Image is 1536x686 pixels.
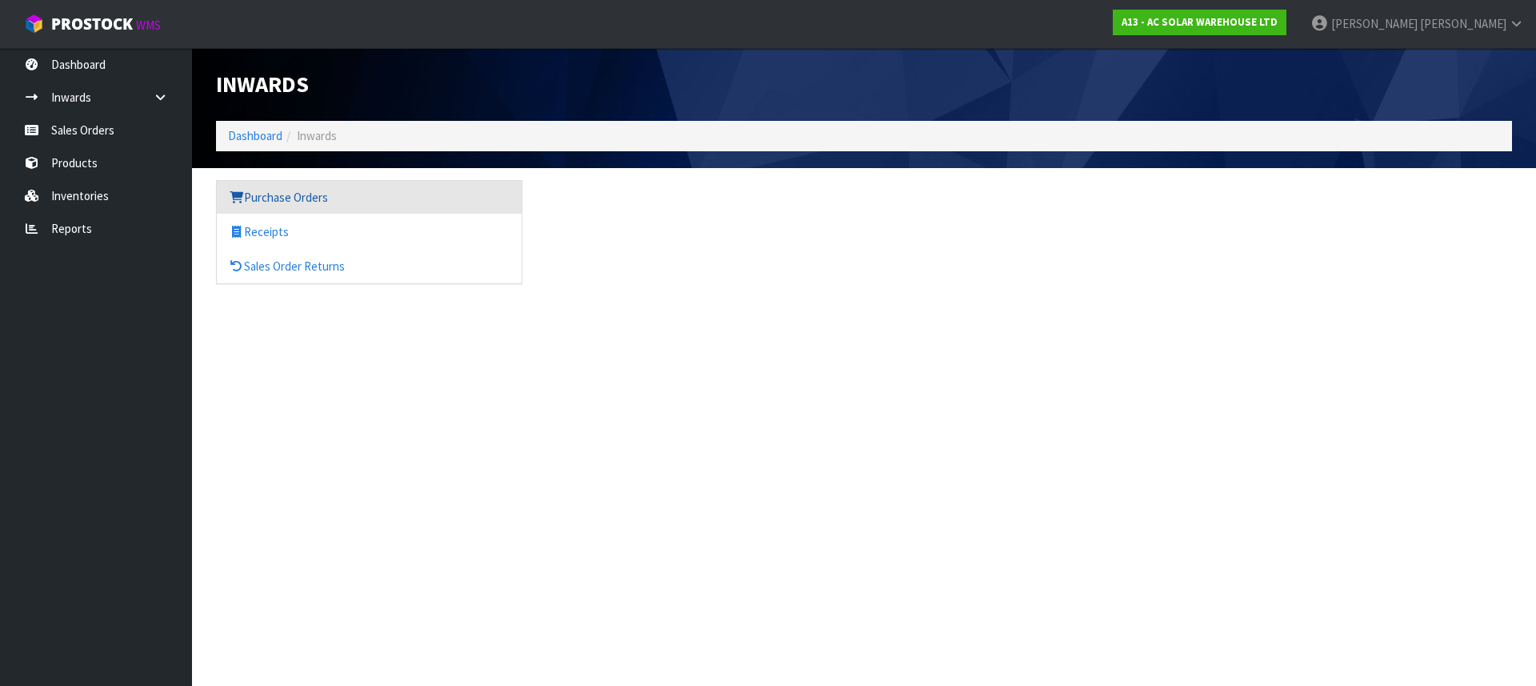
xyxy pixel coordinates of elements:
[51,14,133,34] span: ProStock
[217,215,522,248] a: Receipts
[216,70,309,98] span: Inwards
[136,18,161,33] small: WMS
[228,128,282,143] a: Dashboard
[1122,15,1278,29] strong: A13 - AC SOLAR WAREHOUSE LTD
[1420,16,1506,31] span: [PERSON_NAME]
[1331,16,1418,31] span: [PERSON_NAME]
[24,14,44,34] img: cube-alt.png
[217,181,522,214] a: Purchase Orders
[217,250,522,283] a: Sales Order Returns
[297,128,337,143] span: Inwards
